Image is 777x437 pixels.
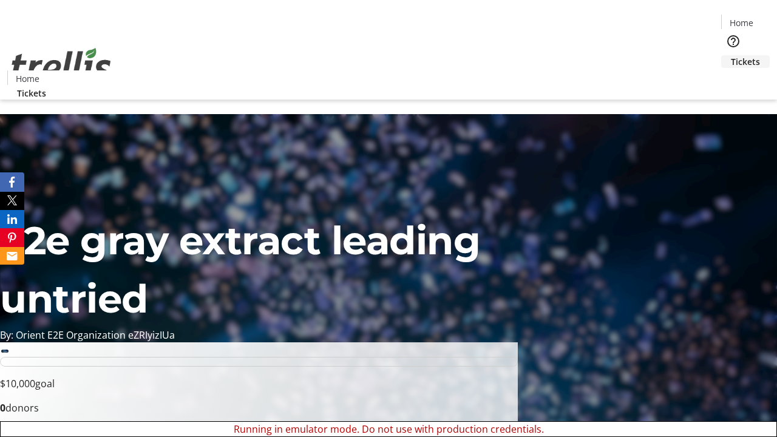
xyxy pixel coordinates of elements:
[731,55,760,68] span: Tickets
[721,29,745,53] button: Help
[8,72,47,85] a: Home
[17,87,46,100] span: Tickets
[7,35,115,95] img: Orient E2E Organization eZRIyizIUa's Logo
[16,72,39,85] span: Home
[721,55,770,68] a: Tickets
[722,16,761,29] a: Home
[7,87,56,100] a: Tickets
[721,68,745,92] button: Cart
[730,16,753,29] span: Home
